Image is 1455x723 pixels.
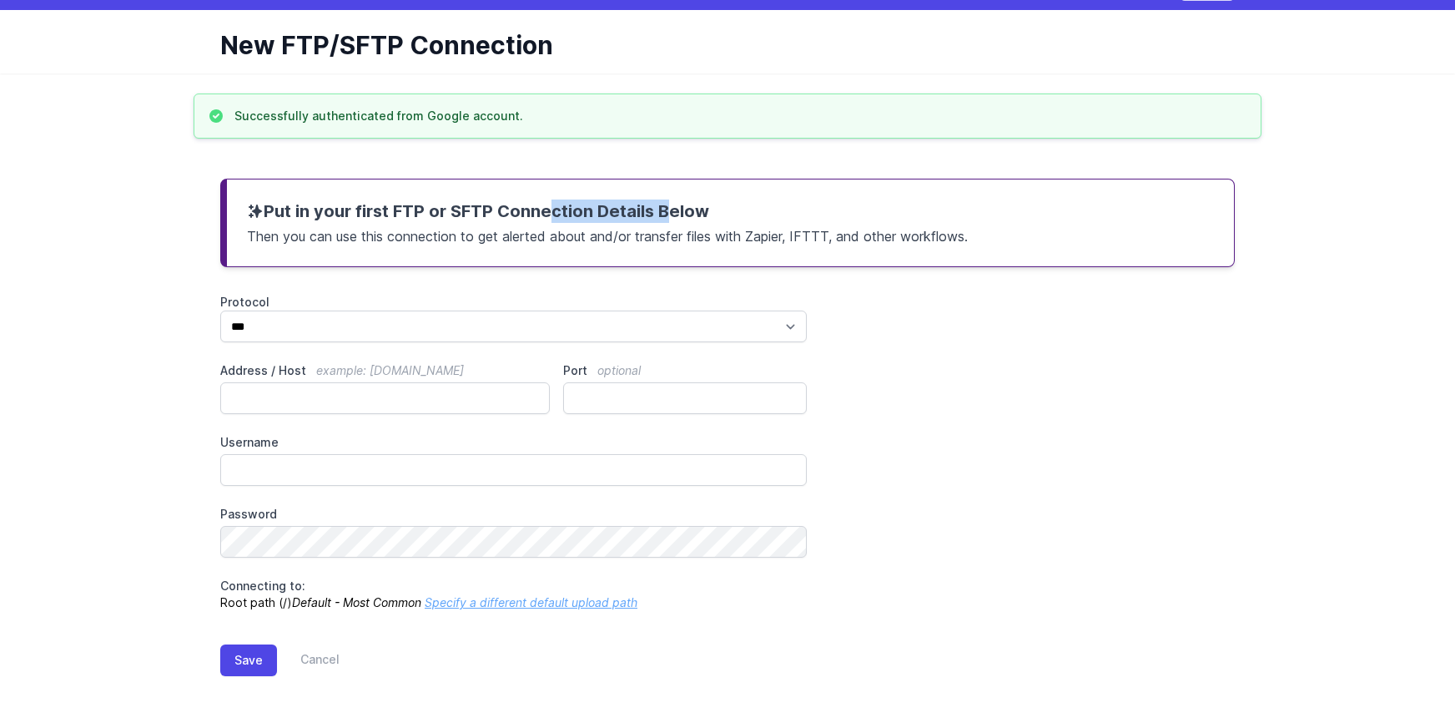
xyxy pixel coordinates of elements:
label: Password [220,506,807,523]
a: Specify a different default upload path [425,595,637,609]
label: Username [220,434,807,451]
p: Root path (/) [220,578,807,611]
label: Protocol [220,294,807,311]
label: Address / Host [220,362,550,379]
span: example: [DOMAIN_NAME] [316,363,464,377]
button: Save [220,645,277,676]
p: Then you can use this connection to get alerted about and/or transfer files with Zapier, IFTTT, a... [247,223,1214,246]
a: Cancel [277,645,340,676]
span: optional [597,363,641,377]
span: Connecting to: [220,579,305,593]
h3: Successfully authenticated from Google account. [234,108,523,124]
h3: Put in your first FTP or SFTP Connection Details Below [247,200,1214,223]
h1: New FTP/SFTP Connection [220,30,1221,60]
i: Default - Most Common [292,595,421,609]
label: Port [563,362,807,379]
iframe: Drift Widget Chat Controller [1372,640,1435,703]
